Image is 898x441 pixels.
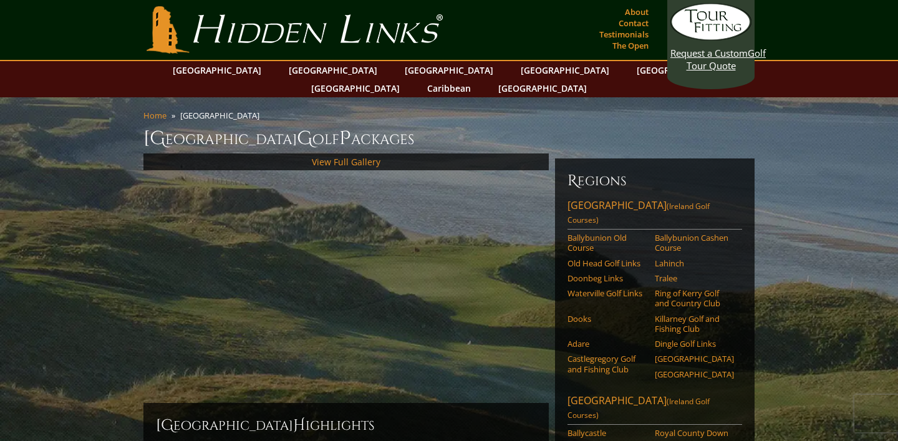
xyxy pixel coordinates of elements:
h2: [GEOGRAPHIC_DATA] ighlights [156,415,536,435]
a: Ballybunion Old Course [567,233,647,253]
a: Royal County Down [655,428,734,438]
a: Testimonials [596,26,652,43]
a: Tralee [655,273,734,283]
h6: Regions [567,171,742,191]
a: Castlegregory Golf and Fishing Club [567,354,647,374]
a: Old Head Golf Links [567,258,647,268]
a: [GEOGRAPHIC_DATA] [398,61,500,79]
a: [GEOGRAPHIC_DATA] [655,354,734,364]
a: [GEOGRAPHIC_DATA] [655,369,734,379]
a: Adare [567,339,647,349]
a: [GEOGRAPHIC_DATA] [167,61,268,79]
a: [GEOGRAPHIC_DATA] [492,79,593,97]
span: G [297,126,312,151]
a: Lahinch [655,258,734,268]
a: Caribbean [421,79,477,97]
a: Doonbeg Links [567,273,647,283]
a: [GEOGRAPHIC_DATA] [514,61,616,79]
h1: [GEOGRAPHIC_DATA] olf ackages [143,126,755,151]
a: Ballycastle [567,428,647,438]
a: Waterville Golf Links [567,288,647,298]
span: P [339,126,351,151]
a: [GEOGRAPHIC_DATA](Ireland Golf Courses) [567,394,742,425]
a: The Open [609,37,652,54]
span: H [293,415,306,435]
a: Home [143,110,167,121]
a: Contact [616,14,652,32]
a: [GEOGRAPHIC_DATA](Ireland Golf Courses) [567,198,742,230]
span: (Ireland Golf Courses) [567,396,710,420]
a: [GEOGRAPHIC_DATA] [282,61,384,79]
a: Ring of Kerry Golf and Country Club [655,288,734,309]
a: Ballybunion Cashen Course [655,233,734,253]
a: [GEOGRAPHIC_DATA] [305,79,406,97]
span: Request a Custom [670,47,748,59]
li: [GEOGRAPHIC_DATA] [180,110,264,121]
a: Request a CustomGolf Tour Quote [670,3,751,72]
a: Dooks [567,314,647,324]
a: View Full Gallery [312,156,380,168]
a: About [622,3,652,21]
a: [GEOGRAPHIC_DATA] [630,61,731,79]
a: Killarney Golf and Fishing Club [655,314,734,334]
a: Dingle Golf Links [655,339,734,349]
